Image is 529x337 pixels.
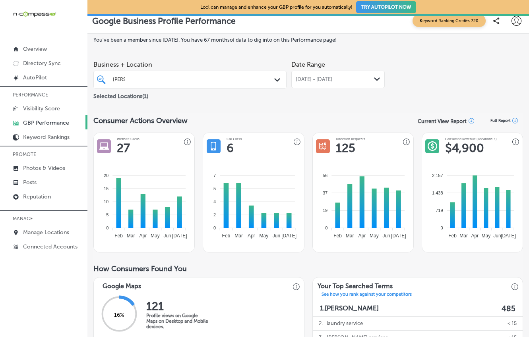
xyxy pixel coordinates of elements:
p: Overview [23,46,47,52]
tspan: 56 [323,173,327,178]
h3: Calculated Revenue (Locations: 1) [445,137,497,141]
tspan: May [259,233,268,239]
button: TRY AUTOPILOT NOW [356,1,416,13]
label: Date Range [291,61,325,68]
tspan: Apr [140,233,147,239]
tspan: 719 [436,208,443,213]
h3: Your Top Searched Terms [313,277,397,292]
p: Directory Sync [23,60,61,67]
tspan: [DATE] [391,233,406,239]
h3: Google Maps [98,277,146,292]
p: Reputation [23,193,51,200]
tspan: Apr [471,233,479,239]
span: [DATE] - [DATE] [296,76,332,83]
p: Connected Accounts [23,243,78,250]
label: 485 [502,304,515,313]
p: < 15 [508,316,517,330]
tspan: 0 [213,225,216,230]
tspan: Mar [346,233,354,239]
p: Posts [23,179,37,186]
img: 660ab0bf-5cc7-4cb8-ba1c-48b5ae0f18e60NCTV_CLogo_TV_Black_-500x88.png [13,10,56,18]
tspan: 19 [323,208,327,213]
tspan: [DATE] [501,233,516,239]
span: 16 % [114,311,124,318]
h1: $ 4,900 [445,141,484,155]
tspan: 2 [213,212,216,217]
tspan: Feb [222,233,230,239]
h1: 125 [336,141,355,155]
h3: Direction Requests [336,137,365,141]
tspan: 15 [104,186,109,191]
p: 1. [PERSON_NAME] [320,304,379,313]
tspan: Jun [493,233,501,239]
tspan: Feb [448,233,457,239]
tspan: 10 [104,199,109,204]
p: Selected Locations ( 1 ) [93,90,148,100]
tspan: 20 [104,173,109,178]
span: How Consumers Found You [93,264,187,273]
p: Current View Report [418,118,467,124]
h1: 6 [227,141,234,155]
p: GBP Performance [23,119,69,126]
tspan: Feb [333,233,342,239]
p: Profile views on Google Maps on Desktop and Mobile devices. [146,313,210,329]
span: Business + Location [93,61,287,68]
tspan: 5 [213,186,216,191]
label: You've been a member since [DATE] . You have 67 months of data to dig into on this Performance page! [93,37,523,43]
tspan: 4 [213,199,216,204]
tspan: Jun [382,233,390,239]
tspan: Jun [272,233,280,239]
tspan: [DATE] [172,233,187,239]
tspan: 0 [107,225,109,230]
tspan: Feb [115,233,123,239]
tspan: Apr [248,233,255,239]
p: Photos & Videos [23,165,65,171]
tspan: Jun [164,233,171,239]
p: 2 . [319,316,323,330]
h3: Call Clicks [227,137,242,141]
tspan: May [482,233,491,239]
tspan: May [370,233,379,239]
p: Google Business Profile Performance [92,16,236,26]
tspan: May [151,233,160,239]
tspan: 7 [213,173,216,178]
tspan: Mar [459,233,468,239]
tspan: Mar [234,233,243,239]
tspan: Apr [358,233,366,239]
p: laundry service [327,316,363,330]
h2: 121 [146,300,210,313]
p: Keyword Rankings [23,134,70,141]
tspan: Mar [127,233,135,239]
a: See how you rank against your competitors [317,292,417,299]
tspan: 5 [107,212,109,217]
p: Manage Locations [23,229,69,236]
tspan: 0 [325,225,327,230]
span: Keyword Ranking Credits: 720 [413,15,486,27]
h3: Website Clicks [117,137,140,141]
tspan: [DATE] [281,233,296,239]
h1: 27 [117,141,130,155]
tspan: 1,438 [432,191,443,195]
tspan: 37 [323,191,327,195]
p: Visibility Score [23,105,60,112]
p: AutoPilot [23,74,47,81]
span: Full Report [490,118,510,123]
tspan: 2,157 [432,173,443,178]
span: Consumer Actions Overview [93,116,188,125]
tspan: 0 [441,225,443,230]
